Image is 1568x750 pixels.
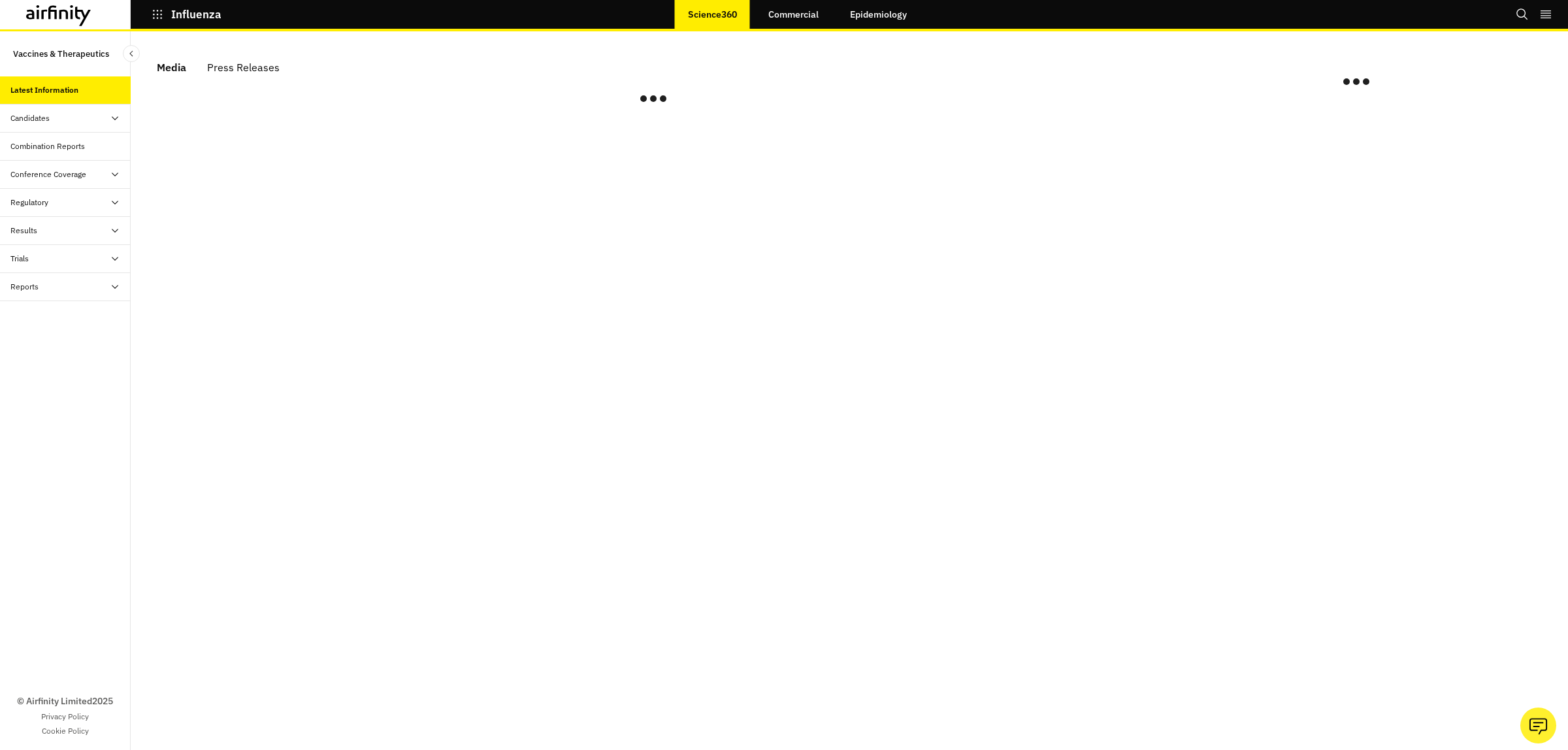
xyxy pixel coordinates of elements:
[17,694,113,708] p: © Airfinity Limited 2025
[10,84,78,96] div: Latest Information
[41,711,89,723] a: Privacy Policy
[10,281,39,293] div: Reports
[123,45,140,62] button: Close Sidebar
[10,253,29,265] div: Trials
[157,57,186,77] div: Media
[688,9,737,20] p: Science360
[1516,3,1529,25] button: Search
[10,225,37,236] div: Results
[207,57,280,77] div: Press Releases
[171,8,221,20] p: Influenza
[1520,708,1556,743] button: Ask our analysts
[42,725,89,737] a: Cookie Policy
[13,42,109,66] p: Vaccines & Therapeutics
[10,197,48,208] div: Regulatory
[152,3,221,25] button: Influenza
[10,112,50,124] div: Candidates
[10,169,86,180] div: Conference Coverage
[10,140,85,152] div: Combination Reports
